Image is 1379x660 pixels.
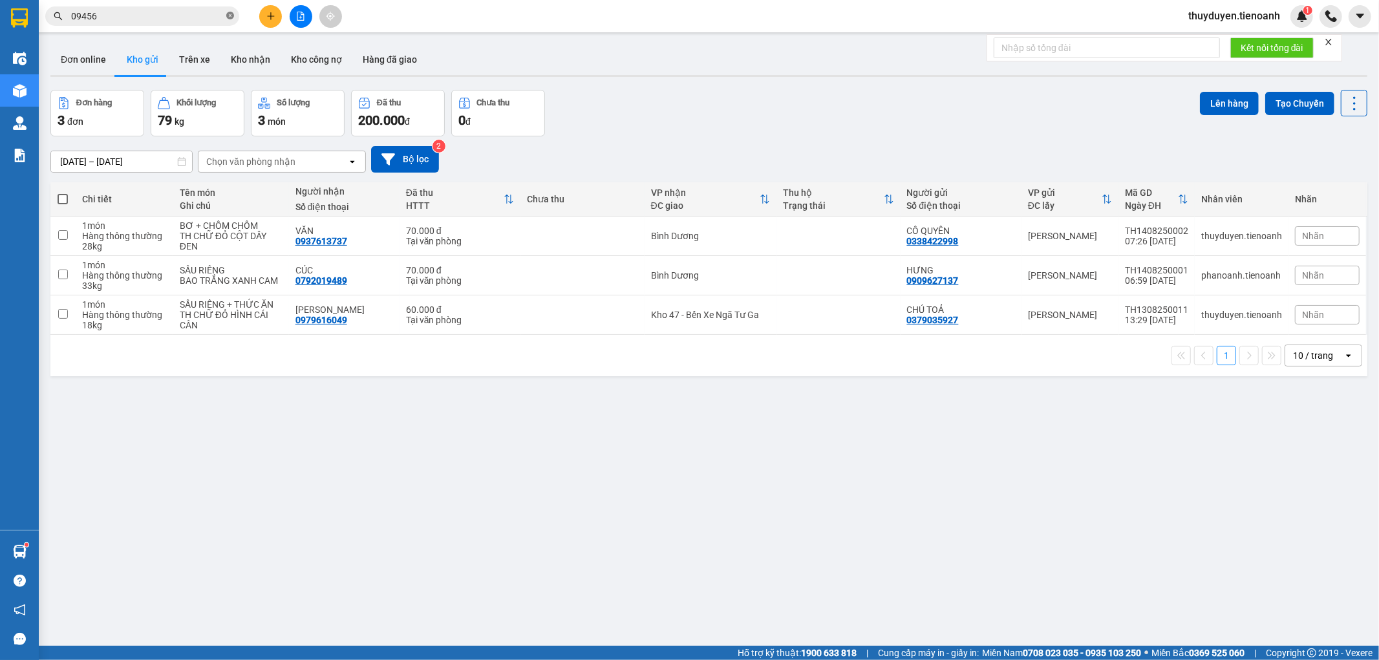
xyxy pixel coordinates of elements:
span: copyright [1307,648,1316,657]
span: Kết nối tổng đài [1241,41,1303,55]
div: ĐC giao [651,200,760,211]
div: HTTT [406,200,504,211]
div: Hàng thông thường [82,231,167,241]
div: VP gửi [1028,187,1102,198]
button: Hàng đã giao [352,44,427,75]
div: 06:59 [DATE] [1125,275,1188,286]
button: aim [319,5,342,28]
div: Mã GD [1125,187,1178,198]
div: 28 kg [82,241,167,251]
div: BƠ + CHÔM CHÔM [180,220,283,231]
div: Bình Dương [651,270,770,281]
sup: 1 [25,543,28,547]
span: caret-down [1354,10,1366,22]
sup: 1 [1303,6,1312,15]
span: đơn [67,116,83,127]
svg: open [347,156,358,167]
button: Kho gửi [116,44,169,75]
button: plus [259,5,282,28]
div: TH1408250001 [1125,265,1188,275]
span: 0 [458,112,465,128]
div: TH CHỮ ĐỎ HÌNH CÁI CÂN [180,310,283,330]
div: SẦU RIÊNG + THỨC ĂN [180,299,283,310]
div: Tại văn phòng [406,275,514,286]
img: solution-icon [13,149,27,162]
span: Hỗ trợ kỹ thuật: [738,646,857,660]
th: Toggle SortBy [645,182,776,217]
th: Toggle SortBy [776,182,901,217]
strong: 1900 633 818 [801,648,857,658]
div: Chưa thu [477,98,510,107]
button: Đã thu200.000đ [351,90,445,136]
div: VP nhận [651,187,760,198]
div: Ghi chú [180,200,283,211]
div: 13:29 [DATE] [1125,315,1188,325]
div: 60.000 đ [406,304,514,315]
span: 3 [58,112,65,128]
div: VĂN [295,226,393,236]
span: | [866,646,868,660]
button: Số lượng3món [251,90,345,136]
th: Toggle SortBy [400,182,520,217]
div: Nhân viên [1201,194,1282,204]
span: Miền Nam [982,646,1141,660]
button: Đơn hàng3đơn [50,90,144,136]
div: 0909627137 [907,275,959,286]
input: Select a date range. [51,151,192,172]
div: 10 / trang [1293,349,1333,362]
div: Chưa thu [527,194,638,204]
span: search [54,12,63,21]
div: 0792019489 [295,275,347,286]
div: 18 kg [82,320,167,330]
div: thuyduyen.tienoanh [1201,310,1282,320]
div: Người nhận [295,186,393,197]
span: close [1324,37,1333,47]
img: icon-new-feature [1296,10,1308,22]
div: thuyduyen.tienoanh [1201,231,1282,241]
div: Chi tiết [82,194,167,204]
input: Tìm tên, số ĐT hoặc mã đơn [71,9,224,23]
span: Nhãn [1302,270,1324,281]
span: question-circle [14,575,26,587]
span: Nhãn [1302,310,1324,320]
span: message [14,633,26,645]
div: TH1408250002 [1125,226,1188,236]
div: HƯNG [907,265,1015,275]
div: Trạng thái [783,200,884,211]
div: Số điện thoại [907,200,1015,211]
div: 70.000 đ [406,226,514,236]
div: 70.000 đ [406,265,514,275]
div: [PERSON_NAME] [1028,270,1112,281]
div: SẦU RIÊNG [180,265,283,275]
div: Nhãn [1295,194,1360,204]
img: warehouse-icon [13,116,27,130]
span: 79 [158,112,172,128]
div: Chọn văn phòng nhận [206,155,295,168]
button: caret-down [1349,5,1371,28]
span: đ [465,116,471,127]
span: 200.000 [358,112,405,128]
div: 07:26 [DATE] [1125,236,1188,246]
div: Kho 47 - Bến Xe Ngã Tư Ga [651,310,770,320]
div: 0979616049 [295,315,347,325]
button: 1 [1217,346,1236,365]
span: đ [405,116,410,127]
div: 33 kg [82,281,167,291]
div: CÔ QUYÊN [907,226,1015,236]
button: Kho nhận [220,44,281,75]
div: 1 món [82,299,167,310]
div: TH1308250011 [1125,304,1188,315]
div: CHÚ TOẢ [907,304,1015,315]
th: Toggle SortBy [1021,182,1118,217]
div: Hàng thông thường [82,310,167,320]
button: Kho công nợ [281,44,352,75]
img: phone-icon [1325,10,1337,22]
div: C HUYỀN [295,304,393,315]
div: Tại văn phòng [406,315,514,325]
div: ĐC lấy [1028,200,1102,211]
div: Bình Dương [651,231,770,241]
img: warehouse-icon [13,84,27,98]
span: ⚪️ [1144,650,1148,655]
div: Đã thu [406,187,504,198]
span: aim [326,12,335,21]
